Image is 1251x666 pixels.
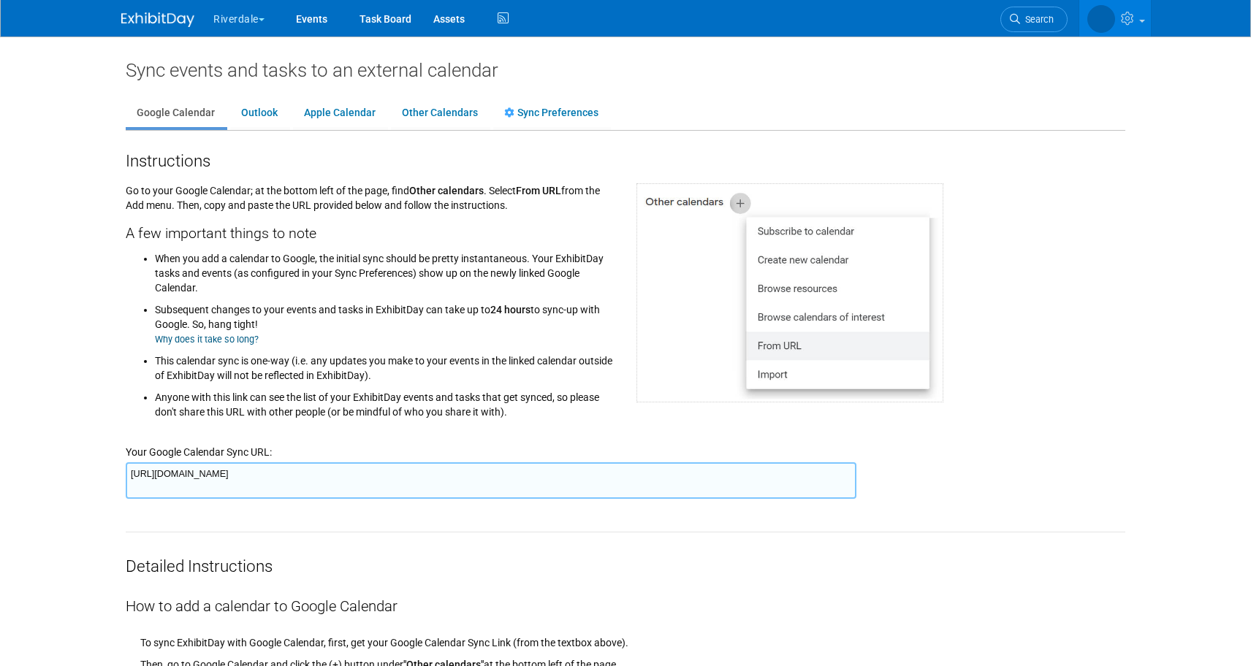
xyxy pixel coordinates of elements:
li: Subsequent changes to your events and tasks in ExhibitDay can take up to to sync-up with Google. ... [155,295,615,346]
div: To sync ExhibitDay with Google Calendar, first, get your Google Calendar Sync Link (from the text... [140,617,1125,650]
div: Sync events and tasks to an external calendar [126,58,1125,82]
a: Why does it take so long? [155,334,259,345]
a: Other Calendars [391,99,489,127]
img: Google Calendar screen shot for adding external calendar [636,183,943,402]
li: Anyone with this link can see the list of your ExhibitDay events and tasks that get synced, so pl... [155,383,615,419]
div: A few important things to note [126,213,615,244]
a: Search [1000,7,1068,32]
div: Instructions [126,145,1125,172]
li: When you add a calendar to Google, the initial sync should be pretty instantaneous. Your ExhibitD... [155,248,615,295]
a: Google Calendar [126,99,226,127]
div: Go to your Google Calendar; at the bottom left of the page, find . Select from the Add menu. Then... [115,172,625,426]
a: Apple Calendar [293,99,387,127]
li: This calendar sync is one-way (i.e. any updates you make to your events in the linked calendar ou... [155,346,615,383]
div: Your Google Calendar Sync URL: [126,426,1125,459]
textarea: [URL][DOMAIN_NAME] [126,462,856,499]
div: Detailed Instructions [126,532,1125,578]
a: Sync Preferences [493,99,609,127]
span: Search [1020,14,1054,25]
span: 24 hours [490,304,531,315]
img: ExhibitDay [121,12,194,27]
div: How to add a calendar to Google Calendar [126,578,1125,617]
span: Other calendars [409,185,484,196]
span: From URL [516,185,561,196]
img: Mason Test Account [1087,5,1115,33]
a: Outlook [230,99,289,127]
